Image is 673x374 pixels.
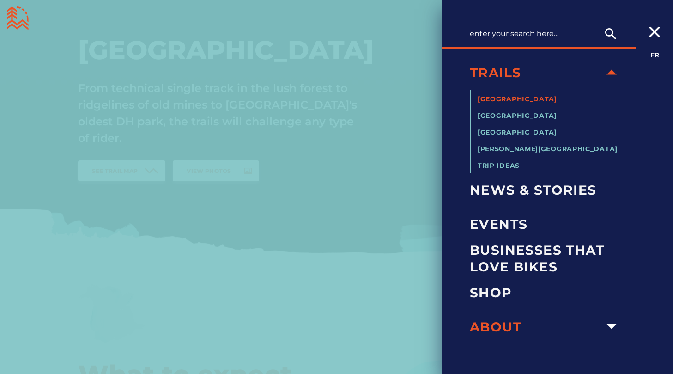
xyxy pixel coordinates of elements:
button: search [599,25,622,43]
span: Trails [470,64,601,81]
a: Events [470,207,622,241]
a: About [470,310,601,344]
a: [PERSON_NAME][GEOGRAPHIC_DATA] [478,145,618,153]
span: About [470,319,601,335]
a: News & Stories [470,173,622,207]
a: Shop [470,276,622,310]
span: Shop [470,284,622,301]
span: Events [470,216,622,233]
ion-icon: arrow dropdown [601,316,622,337]
a: [GEOGRAPHIC_DATA] [478,111,557,120]
ion-icon: search [603,26,618,41]
a: [GEOGRAPHIC_DATA] [478,128,557,136]
a: FR [650,51,659,59]
span: Businesses that love bikes [470,242,622,276]
a: Businesses that love bikes [470,241,622,276]
ion-icon: arrow dropdown [601,62,622,82]
input: Enter your search here… [470,25,622,43]
a: Trip Ideas [478,161,520,170]
a: Trails [470,55,601,90]
span: News & Stories [470,182,622,198]
a: [GEOGRAPHIC_DATA] [478,95,557,103]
